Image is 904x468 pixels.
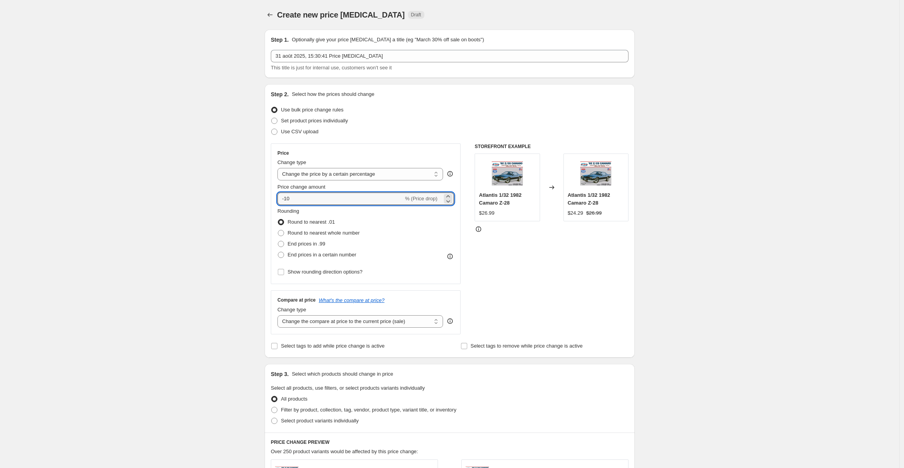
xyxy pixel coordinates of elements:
[271,385,425,391] span: Select all products, use filters, or select products variants individually
[479,209,494,217] div: $26.99
[568,192,610,206] span: Atlantis 1/32 1982 Camaro Z-28
[277,297,316,303] h3: Compare at price
[492,158,523,189] img: atlantis-132-1982-camaro-z-28-984849_80x.jpg
[479,192,521,206] span: Atlantis 1/32 1982 Camaro Z-28
[471,343,583,349] span: Select tags to remove while price change is active
[475,143,629,150] h6: STOREFRONT EXAMPLE
[288,241,325,247] span: End prices in .99
[288,269,362,275] span: Show rounding direction options?
[405,196,437,201] span: % (Price drop)
[292,36,484,44] p: Optionally give your price [MEDICAL_DATA] a title (eg "March 30% off sale on boots")
[271,439,629,445] h6: PRICE CHANGE PREVIEW
[292,370,393,378] p: Select which products should change in price
[271,36,289,44] h2: Step 1.
[568,209,583,217] div: $24.29
[319,297,385,303] button: What's the compare at price?
[281,396,307,402] span: All products
[586,209,602,217] strike: $26.99
[271,370,289,378] h2: Step 3.
[277,159,306,165] span: Change type
[281,407,456,413] span: Filter by product, collection, tag, vendor, product type, variant title, or inventory
[265,9,275,20] button: Price change jobs
[281,129,318,134] span: Use CSV upload
[411,12,421,18] span: Draft
[281,418,358,424] span: Select product variants individually
[288,230,360,236] span: Round to nearest whole number
[271,50,629,62] input: 30% off holiday sale
[292,90,374,98] p: Select how the prices should change
[288,252,356,258] span: End prices in a certain number
[271,90,289,98] h2: Step 2.
[277,208,299,214] span: Rounding
[277,192,403,205] input: -15
[580,158,611,189] img: atlantis-132-1982-camaro-z-28-984849_80x.jpg
[277,307,306,313] span: Change type
[277,184,325,190] span: Price change amount
[288,219,335,225] span: Round to nearest .01
[277,11,405,19] span: Create new price [MEDICAL_DATA]
[277,150,289,156] h3: Price
[281,107,343,113] span: Use bulk price change rules
[271,449,418,454] span: Over 250 product variants would be affected by this price change:
[281,118,348,124] span: Set product prices individually
[271,65,392,71] span: This title is just for internal use, customers won't see it
[446,317,454,325] div: help
[446,170,454,178] div: help
[281,343,385,349] span: Select tags to add while price change is active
